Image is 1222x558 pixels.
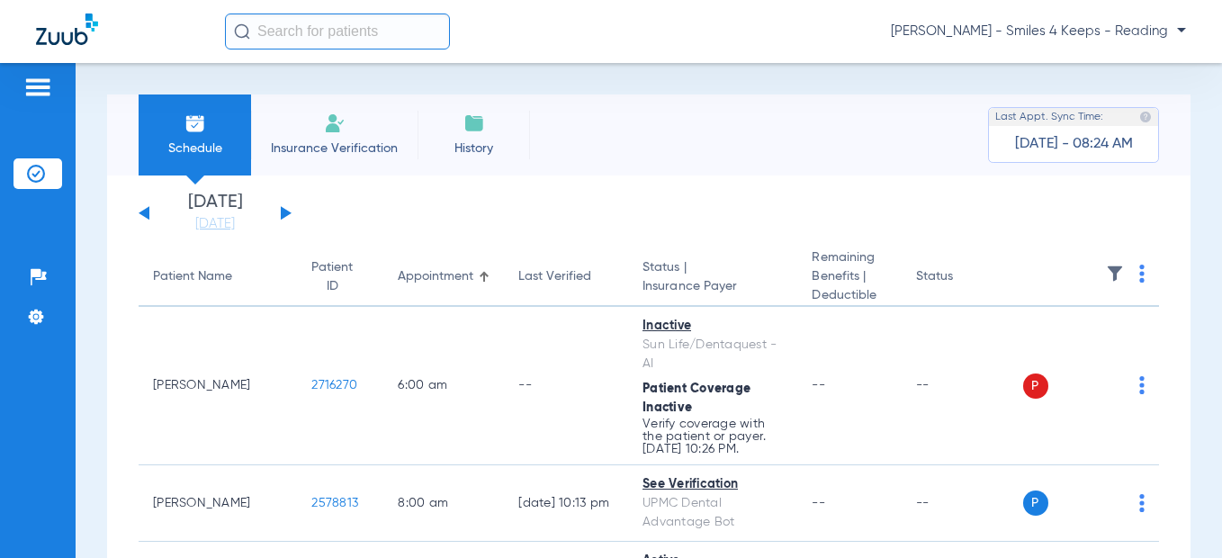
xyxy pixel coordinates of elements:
td: -- [504,307,628,465]
input: Search for patients [225,13,450,49]
img: Manual Insurance Verification [324,112,346,134]
td: 8:00 AM [383,465,504,542]
span: Patient Coverage Inactive [642,382,750,414]
div: Inactive [642,317,783,336]
span: P [1023,490,1048,516]
span: P [1023,373,1048,399]
img: History [463,112,485,134]
span: Last Appt. Sync Time: [995,108,1103,126]
span: [PERSON_NAME] - Smiles 4 Keeps - Reading [891,22,1186,40]
th: Remaining Benefits | [797,248,901,307]
span: 2716270 [311,379,357,391]
span: 2578813 [311,497,358,509]
div: Patient Name [153,267,232,286]
span: -- [812,497,825,509]
div: Sun Life/Dentaquest - AI [642,336,783,373]
td: [DATE] 10:13 PM [504,465,628,542]
p: Verify coverage with the patient or payer. [DATE] 10:26 PM. [642,418,783,455]
span: History [431,139,517,157]
span: [DATE] - 08:24 AM [1015,135,1133,153]
div: UPMC Dental Advantage Bot [642,494,783,532]
td: -- [902,465,1023,542]
img: Search Icon [234,23,250,40]
div: Patient ID [311,258,353,296]
span: -- [812,379,825,391]
a: [DATE] [161,215,269,233]
th: Status [902,248,1023,307]
img: filter.svg [1106,265,1124,283]
span: Insurance Payer [642,277,783,296]
img: Zuub Logo [36,13,98,45]
img: Schedule [184,112,206,134]
img: group-dot-blue.svg [1139,265,1145,283]
th: Status | [628,248,797,307]
span: Deductible [812,286,886,305]
div: Patient ID [311,258,369,296]
img: hamburger-icon [23,76,52,98]
img: group-dot-blue.svg [1139,376,1145,394]
div: Appointment [398,267,490,286]
td: -- [902,307,1023,465]
div: Last Verified [518,267,591,286]
div: Appointment [398,267,473,286]
td: [PERSON_NAME] [139,307,297,465]
td: [PERSON_NAME] [139,465,297,542]
span: Insurance Verification [265,139,404,157]
img: last sync help info [1139,111,1152,123]
div: See Verification [642,475,783,494]
span: Schedule [152,139,238,157]
div: Patient Name [153,267,283,286]
li: [DATE] [161,193,269,233]
td: 6:00 AM [383,307,504,465]
iframe: Chat Widget [1132,472,1222,558]
div: Last Verified [518,267,614,286]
